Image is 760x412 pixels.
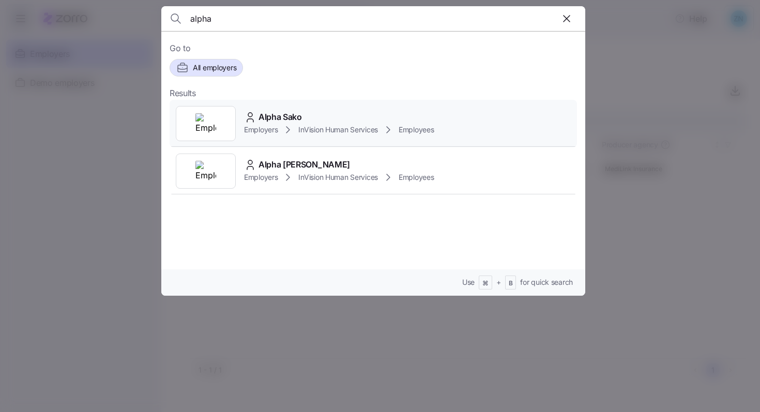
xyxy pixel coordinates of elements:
span: Employers [244,125,278,135]
button: All employers [170,59,243,77]
span: Go to [170,42,577,55]
span: Use [462,277,475,287]
span: Employers [244,172,278,182]
span: ⌘ [482,279,489,288]
img: Employer logo [195,113,216,134]
span: All employers [193,63,236,73]
span: InVision Human Services [298,172,378,182]
span: Results [170,87,196,100]
img: Employer logo [195,161,216,181]
span: Employees [399,125,434,135]
span: B [509,279,513,288]
span: Alpha Sako [259,111,302,124]
span: for quick search [520,277,573,287]
span: Alpha [PERSON_NAME] [259,158,350,171]
span: InVision Human Services [298,125,378,135]
span: Employees [399,172,434,182]
span: + [496,277,501,287]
